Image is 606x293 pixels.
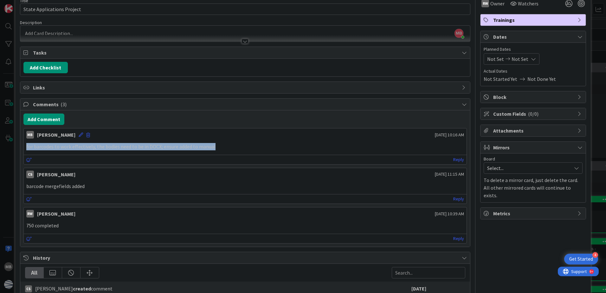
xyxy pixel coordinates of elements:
span: Not Set [487,55,504,63]
span: Trainings [493,16,574,24]
span: ( 0/0 ) [528,111,538,117]
p: barcode mergefields added [26,183,464,190]
div: 9+ [32,3,35,8]
div: 4 [592,252,598,258]
b: created [73,285,91,292]
span: Support [13,1,29,9]
span: ( 3 ) [61,101,67,107]
p: for barcodes to work effectively, the bodies need to be in DOCX; ensure added to manual [26,143,464,150]
a: Reply [453,156,464,164]
span: Actual Dates [484,68,583,75]
span: [PERSON_NAME] comment [35,285,113,292]
span: Custom Fields [493,110,574,118]
div: [PERSON_NAME] [37,131,75,139]
span: Not Done Yet [527,75,556,83]
p: 750 completed [26,222,464,229]
span: MB [454,29,463,38]
span: Block [493,93,574,101]
span: Not Set [512,55,528,63]
span: Links [33,84,459,91]
span: History [33,254,459,262]
span: [DATE] 11:15 AM [435,171,464,178]
a: Reply [453,195,464,203]
span: Comments [33,101,459,108]
div: RW [26,210,34,218]
span: [DATE] 10:39 AM [435,211,464,217]
div: All [25,267,44,278]
span: Mirrors [493,144,574,151]
div: MB [26,131,34,139]
span: Not Started Yet [484,75,517,83]
span: Metrics [493,210,574,217]
div: Open Get Started checklist, remaining modules: 4 [564,254,598,264]
span: Attachments [493,127,574,134]
input: type card name here... [20,3,470,15]
div: Get Started [569,256,593,262]
div: [PERSON_NAME] [37,171,75,178]
button: Add Checklist [23,62,68,73]
div: [PERSON_NAME] [37,210,75,218]
span: Dates [493,33,574,41]
button: Add Comment [23,114,64,125]
span: Board [484,157,495,161]
span: Planned Dates [484,46,583,53]
div: CS [25,285,32,292]
a: Reply [453,235,464,243]
span: [DATE] 10:16 AM [435,132,464,138]
input: Search... [392,267,465,278]
div: CS [26,171,34,178]
span: Select... [487,164,568,173]
span: Description [20,20,42,25]
b: [DATE] [411,285,426,292]
span: Tasks [33,49,459,56]
p: To delete a mirror card, just delete the card. All other mirrored cards will continue to exists. [484,176,583,199]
